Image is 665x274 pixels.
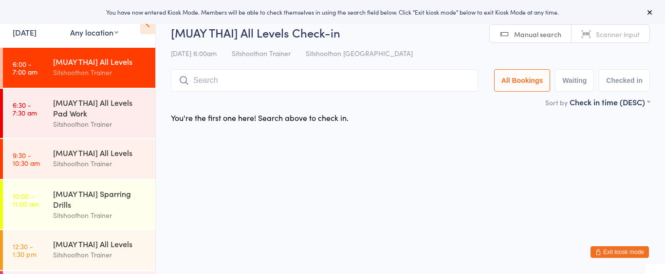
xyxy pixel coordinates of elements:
input: Search [171,69,478,92]
time: 6:30 - 7:30 am [13,101,37,117]
div: [MUAY THAI] All Levels [53,56,147,67]
time: 9:30 - 10:30 am [13,151,40,167]
a: [DATE] [13,27,37,38]
button: Checked in [599,69,650,92]
span: [DATE] 6:00am [171,48,217,58]
a: 6:00 -7:00 am[MUAY THAI] All LevelsSitshoothon Trainer [3,48,155,88]
a: 6:30 -7:30 am[MUAY THAI] All Levels Pad WorkSitshoothon Trainer [3,89,155,138]
div: Check in time (DESC) [570,97,650,107]
div: Sitshoothon Trainer [53,67,147,78]
button: All Bookings [494,69,551,92]
div: You have now entered Kiosk Mode. Members will be able to check themselves in using the search fie... [16,8,649,16]
time: 10:00 - 11:00 am [13,192,39,208]
label: Sort by [545,98,568,107]
time: 6:00 - 7:00 am [13,60,37,76]
a: 9:30 -10:30 am[MUAY THAI] All LevelsSitshoothon Trainer [3,139,155,179]
button: Waiting [555,69,594,92]
time: 12:30 - 1:30 pm [13,242,37,258]
div: Any location [70,27,118,38]
span: Sitshoothon [GEOGRAPHIC_DATA] [306,48,413,58]
div: [MUAY THAI] Sparring Drills [53,188,147,210]
span: Scanner input [596,29,640,39]
div: You're the first one here! Search above to check in. [171,112,349,123]
button: Exit kiosk mode [591,246,649,258]
span: Sitshoothon Trainer [232,48,291,58]
div: [MUAY THAI] All Levels Pad Work [53,97,147,118]
div: Sitshoothon Trainer [53,118,147,130]
div: Sitshoothon Trainer [53,158,147,169]
h2: [MUAY THAI] All Levels Check-in [171,24,650,40]
div: [MUAY THAI] All Levels [53,238,147,249]
a: 10:00 -11:00 am[MUAY THAI] Sparring DrillsSitshoothon Trainer [3,180,155,229]
span: Manual search [514,29,561,39]
a: 12:30 -1:30 pm[MUAY THAI] All LevelsSitshoothon Trainer [3,230,155,270]
div: Sitshoothon Trainer [53,210,147,221]
div: Sitshoothon Trainer [53,249,147,260]
div: [MUAY THAI] All Levels [53,147,147,158]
